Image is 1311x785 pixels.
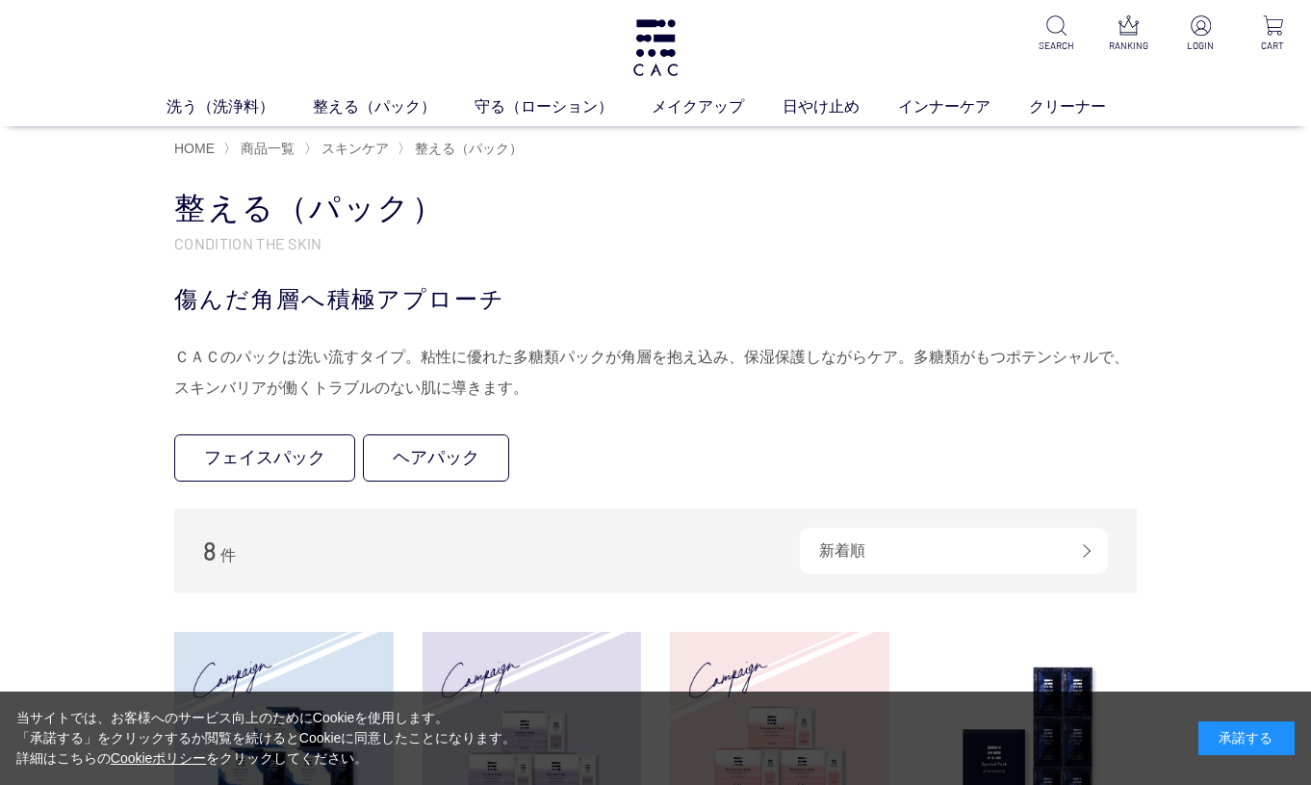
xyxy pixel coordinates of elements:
[783,95,898,118] a: 日やけ止め
[800,528,1108,574] div: 新着順
[16,708,517,769] div: 当サイトでは、お客様へのサービス向上のためにCookieを使用します。 「承諾する」をクリックするか閲覧を続けるとCookieに同意したことになります。 詳細はこちらの をクリックしてください。
[652,95,783,118] a: メイクアップ
[363,434,509,482] a: ヘアパック
[174,434,355,482] a: フェイスパック
[223,140,299,158] li: 〉
[174,342,1137,404] div: ＣＡＣのパックは洗い流すタイプ。粘性に優れた多糖類パックが角層を抱え込み、保湿保護しながらケア。多糖類がもつポテンシャルで、スキンバリアが働くトラブルのない肌に導きます。
[411,141,523,156] a: 整える（パック）
[1034,39,1080,53] p: SEARCH
[318,141,389,156] a: スキンケア
[398,140,527,158] li: 〉
[1177,39,1223,53] p: LOGIN
[475,95,652,118] a: 守る（ローション）
[237,141,295,156] a: 商品一覧
[313,95,475,118] a: 整える（パック）
[174,282,1137,317] div: 傷んだ角層へ積極アプローチ
[241,141,295,156] span: 商品一覧
[167,95,313,118] a: 洗う（洗浄料）
[1105,15,1151,53] a: RANKING
[1177,15,1223,53] a: LOGIN
[111,750,207,766] a: Cookieポリシー
[321,141,389,156] span: スキンケア
[1198,721,1295,755] div: 承諾する
[415,141,523,156] span: 整える（パック）
[1105,39,1151,53] p: RANKING
[174,141,215,156] a: HOME
[1029,95,1144,118] a: クリーナー
[630,19,681,76] img: logo
[220,547,236,563] span: 件
[203,536,217,565] span: 8
[304,140,394,158] li: 〉
[898,95,1029,118] a: インナーケア
[1249,39,1296,53] p: CART
[174,233,1137,253] p: CONDITION THE SKIN
[174,188,1137,229] h1: 整える（パック）
[1249,15,1296,53] a: CART
[1034,15,1080,53] a: SEARCH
